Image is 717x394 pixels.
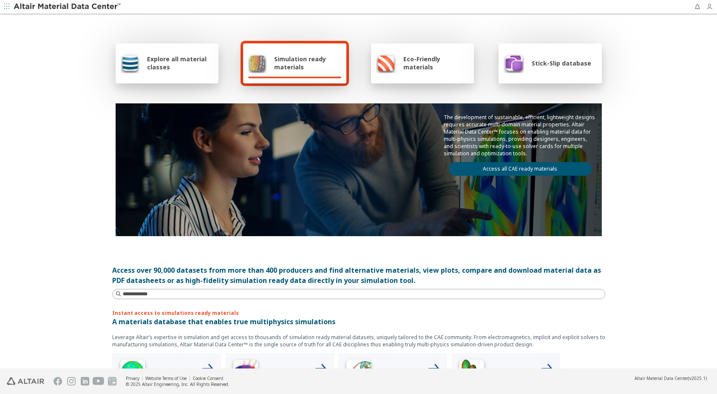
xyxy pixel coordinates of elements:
p: Instant access to simulations ready materials [112,309,605,317]
span: Explore all material classes [147,55,213,71]
span: Eco-Friendly materials [403,55,469,71]
img: Explore all material classes [121,53,140,73]
img: Crash Analyses Icon [455,357,489,391]
div: © 2025 Altair Engineering, Inc. All Rights Reserved. [126,381,230,387]
p: The development of sustainable, efficient, lightweight designs requires accurate multi-domain mat... [444,114,597,157]
img: Simulation ready materials [248,53,266,73]
div: Access over 90,000 datasets from more than 400 producers and find alternative materials, view plo... [112,265,605,286]
span: Stick-Slip database [532,59,591,67]
img: Altair Material Data Center [14,3,122,11]
span: Simulation ready materials [274,55,341,71]
a: Cookie Consent [193,375,224,381]
p: A materials database that enables true multiphysics simulations [112,317,605,327]
img: Structural Analyses Icon [342,357,376,391]
img: Altair Engineering [7,377,44,385]
img: Eco-Friendly materials [376,53,396,73]
span: Altair Material Data Center [635,375,688,381]
a: Privacy [126,375,139,381]
img: High Frequency Icon [116,357,150,391]
p: Leverage Altair’s expertise in simulation and get access to thousands of simulation ready materia... [112,334,605,348]
img: Stick-Slip database [504,53,524,73]
div: (v2025.1) [635,375,707,381]
a: Access all CAE ready materials [449,162,592,176]
a: Website Terms of Use [145,375,187,381]
img: Low Frequency Icon [229,357,263,391]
